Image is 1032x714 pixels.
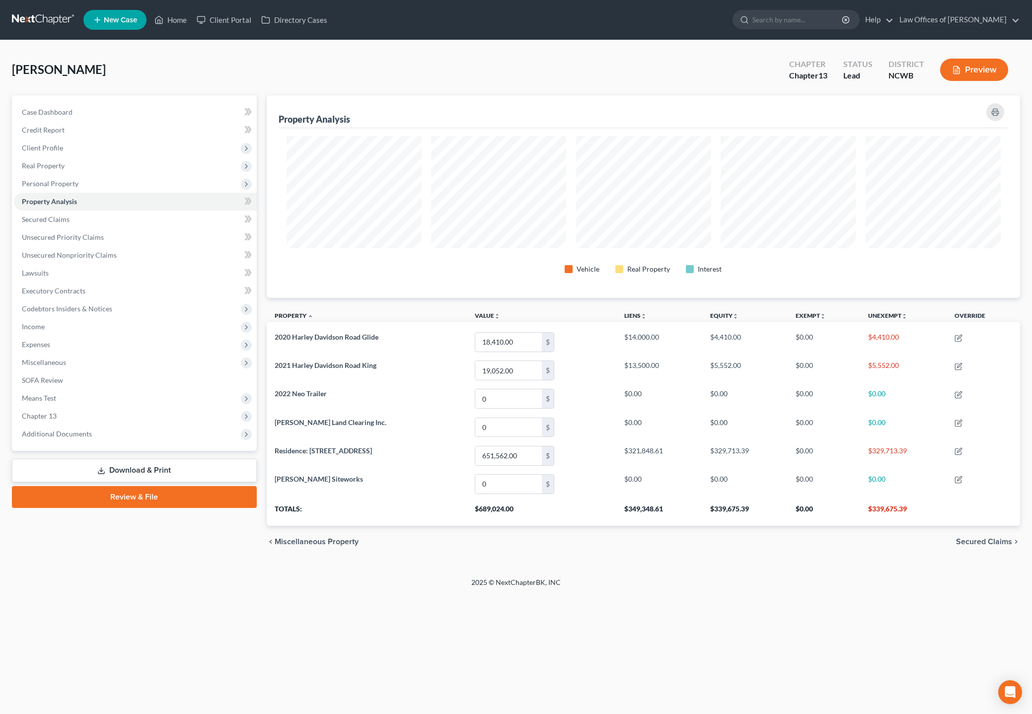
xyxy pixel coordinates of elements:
[22,340,50,349] span: Expenses
[22,179,78,188] span: Personal Property
[307,313,313,319] i: expand_less
[22,286,85,295] span: Executory Contracts
[22,233,104,241] span: Unsecured Priority Claims
[475,312,500,319] a: Valueunfold_more
[616,470,702,498] td: $0.00
[860,357,947,385] td: $5,552.00
[702,328,788,356] td: $4,410.00
[267,538,275,546] i: chevron_left
[542,389,554,408] div: $
[860,11,893,29] a: Help
[22,376,63,384] span: SOFA Review
[275,389,327,398] span: 2022 Neo Trailer
[788,328,860,356] td: $0.00
[860,470,947,498] td: $0.00
[475,389,542,408] input: 0.00
[616,498,702,526] th: $349,348.61
[275,446,372,455] span: Residence: [STREET_ADDRESS]
[22,394,56,402] span: Means Test
[14,193,257,211] a: Property Analysis
[843,70,873,81] div: Lead
[616,385,702,413] td: $0.00
[22,304,112,313] span: Codebtors Insiders & Notices
[22,161,65,170] span: Real Property
[860,328,947,356] td: $4,410.00
[542,418,554,437] div: $
[275,361,376,369] span: 2021 Harley Davidson Road King
[788,357,860,385] td: $0.00
[22,358,66,366] span: Miscellaneous
[616,328,702,356] td: $14,000.00
[998,680,1022,704] div: Open Intercom Messenger
[616,413,702,441] td: $0.00
[788,470,860,498] td: $0.00
[702,498,788,526] th: $339,675.39
[14,282,257,300] a: Executory Contracts
[22,322,45,331] span: Income
[14,264,257,282] a: Lawsuits
[733,313,738,319] i: unfold_more
[702,470,788,498] td: $0.00
[12,486,257,508] a: Review & File
[752,10,843,29] input: Search by name...
[702,441,788,470] td: $329,713.39
[577,264,599,274] div: Vehicle
[956,538,1012,546] span: Secured Claims
[275,538,359,546] span: Miscellaneous Property
[788,441,860,470] td: $0.00
[901,313,907,319] i: unfold_more
[860,441,947,470] td: $329,713.39
[860,498,947,526] th: $339,675.39
[616,441,702,470] td: $321,848.61
[542,446,554,465] div: $
[22,269,49,277] span: Lawsuits
[542,333,554,352] div: $
[22,251,117,259] span: Unsecured Nonpriority Claims
[22,143,63,152] span: Client Profile
[956,538,1020,546] button: Secured Claims chevron_right
[22,412,57,420] span: Chapter 13
[12,459,257,482] a: Download & Print
[467,498,616,526] th: $689,024.00
[14,103,257,121] a: Case Dashboard
[788,385,860,413] td: $0.00
[820,313,826,319] i: unfold_more
[542,361,554,380] div: $
[267,498,467,526] th: Totals:
[22,126,65,134] span: Credit Report
[860,413,947,441] td: $0.00
[789,70,827,81] div: Chapter
[818,71,827,80] span: 13
[267,538,359,546] button: chevron_left Miscellaneous Property
[860,385,947,413] td: $0.00
[14,211,257,228] a: Secured Claims
[789,59,827,70] div: Chapter
[275,418,386,427] span: [PERSON_NAME] Land Clearing Inc.
[275,333,378,341] span: 2020 Harley Davidson Road Glide
[149,11,192,29] a: Home
[796,312,826,319] a: Exemptunfold_more
[702,413,788,441] td: $0.00
[788,413,860,441] td: $0.00
[22,429,92,438] span: Additional Documents
[275,312,313,319] a: Property expand_less
[940,59,1008,81] button: Preview
[14,371,257,389] a: SOFA Review
[947,306,1020,328] th: Override
[12,62,106,76] span: [PERSON_NAME]
[104,16,137,24] span: New Case
[624,312,647,319] a: Liensunfold_more
[279,113,350,125] div: Property Analysis
[475,333,542,352] input: 0.00
[702,385,788,413] td: $0.00
[192,11,256,29] a: Client Portal
[888,59,924,70] div: District
[475,361,542,380] input: 0.00
[788,498,860,526] th: $0.00
[627,264,670,274] div: Real Property
[475,475,542,494] input: 0.00
[494,313,500,319] i: unfold_more
[14,246,257,264] a: Unsecured Nonpriority Claims
[698,264,722,274] div: Interest
[22,108,73,116] span: Case Dashboard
